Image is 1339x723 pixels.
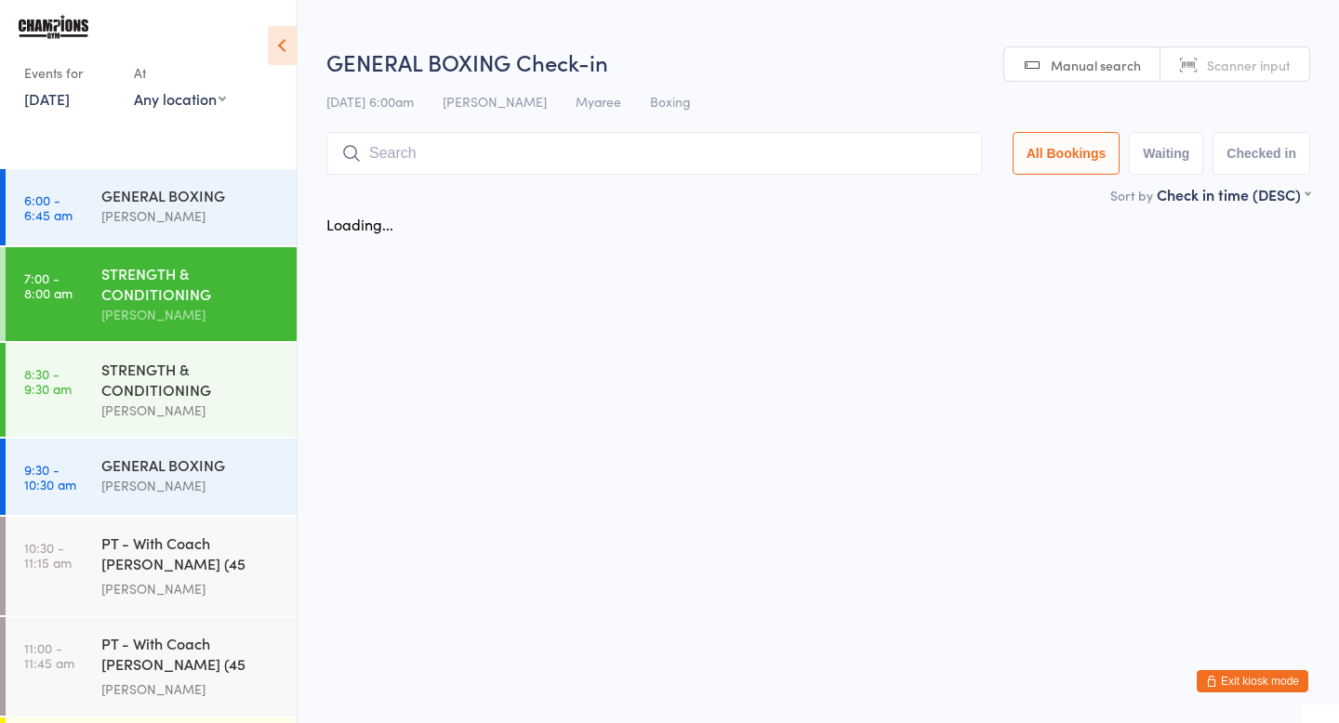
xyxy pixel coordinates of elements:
[650,92,691,111] span: Boxing
[576,92,621,111] span: Myaree
[24,640,74,670] time: 11:00 - 11:45 am
[326,92,414,111] span: [DATE] 6:00am
[101,633,281,678] div: PT - With Coach [PERSON_NAME] (45 minutes)
[24,58,115,88] div: Events for
[6,247,297,341] a: 7:00 -8:00 amSTRENGTH & CONDITIONING[PERSON_NAME]
[24,270,73,300] time: 7:00 - 8:00 am
[1110,186,1153,204] label: Sort by
[1207,56,1291,74] span: Scanner input
[101,185,281,205] div: GENERAL BOXING
[101,400,281,421] div: [PERSON_NAME]
[101,304,281,325] div: [PERSON_NAME]
[134,58,226,88] div: At
[101,578,281,599] div: [PERSON_NAME]
[101,359,281,400] div: STRENGTH & CONDITIONING
[24,192,73,222] time: 6:00 - 6:45 am
[6,169,297,245] a: 6:00 -6:45 amGENERAL BOXING[PERSON_NAME]
[326,46,1310,77] h2: GENERAL BOXING Check-in
[1129,132,1203,175] button: Waiting
[134,88,226,109] div: Any location
[101,532,281,578] div: PT - With Coach [PERSON_NAME] (45 minutes)
[101,475,281,496] div: [PERSON_NAME]
[101,678,281,700] div: [PERSON_NAME]
[101,263,281,304] div: STRENGTH & CONDITIONING
[24,88,70,109] a: [DATE]
[101,454,281,475] div: GENERAL BOXING
[1051,56,1141,74] span: Manual search
[1213,132,1310,175] button: Checked in
[326,132,982,175] input: Search
[19,14,88,39] img: Champions Gym Myaree
[101,205,281,227] div: [PERSON_NAME]
[6,439,297,515] a: 9:30 -10:30 amGENERAL BOXING[PERSON_NAME]
[24,540,72,570] time: 10:30 - 11:15 am
[1013,132,1120,175] button: All Bookings
[24,462,76,492] time: 9:30 - 10:30 am
[443,92,547,111] span: [PERSON_NAME]
[326,214,393,234] div: Loading...
[1157,184,1310,204] div: Check in time (DESC)
[6,517,297,615] a: 10:30 -11:15 amPT - With Coach [PERSON_NAME] (45 minutes)[PERSON_NAME]
[1197,670,1308,692] button: Exit kiosk mode
[6,617,297,716] a: 11:00 -11:45 amPT - With Coach [PERSON_NAME] (45 minutes)[PERSON_NAME]
[6,343,297,437] a: 8:30 -9:30 amSTRENGTH & CONDITIONING[PERSON_NAME]
[24,366,72,396] time: 8:30 - 9:30 am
